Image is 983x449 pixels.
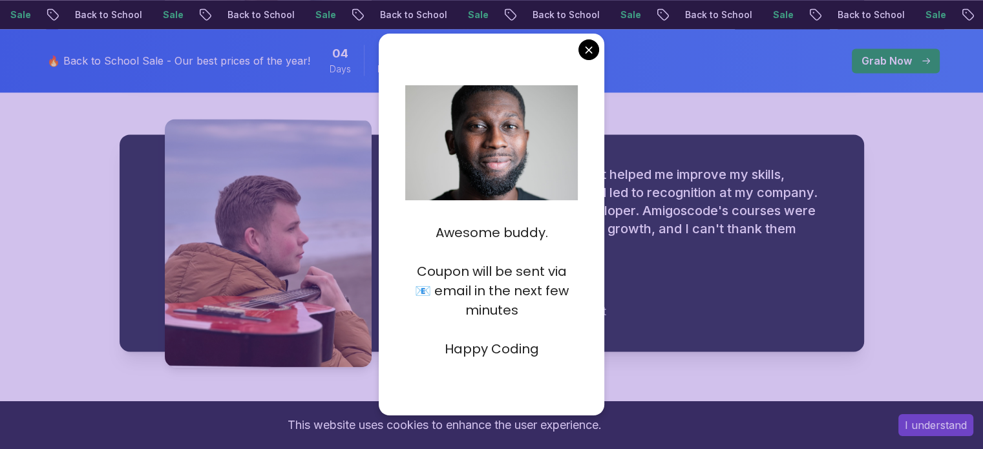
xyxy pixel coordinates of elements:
span: Days [330,63,351,76]
p: 🔥 Back to School Sale - Our best prices of the year! [47,53,310,68]
p: Their high-quality content helped me improve my skills, especially in security, and led to recogn... [448,165,832,256]
p: Back to School [827,8,914,21]
p: Sale [152,8,193,21]
span: Hours [377,63,403,76]
p: Sale [457,8,498,21]
div: This website uses cookies to enhance the user experience. [10,411,879,439]
p: Back to School [674,8,762,21]
div: Software Developer @ Result [448,302,832,320]
p: Sale [609,8,651,21]
p: Back to School [64,8,152,21]
p: Sale [762,8,803,21]
button: Accept cookies [898,414,973,436]
p: Back to School [522,8,609,21]
div: [PERSON_NAME] [448,277,832,297]
span: 4 Days [332,45,348,63]
img: Amir testimonial [165,119,372,367]
p: Grab Now [861,53,912,68]
p: Back to School [369,8,457,21]
p: Sale [304,8,346,21]
p: Back to School [217,8,304,21]
p: Sale [914,8,956,21]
